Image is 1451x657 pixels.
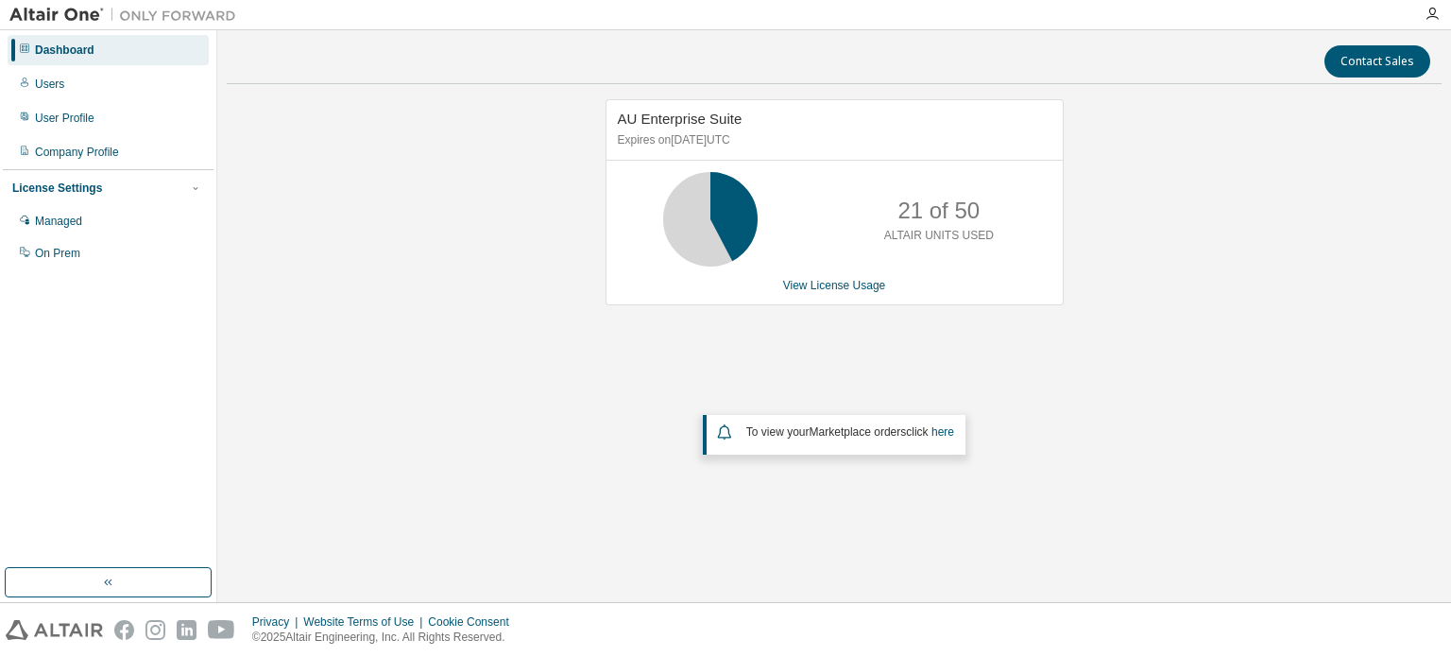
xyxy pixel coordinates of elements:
em: Marketplace orders [810,425,907,439]
img: altair_logo.svg [6,620,103,640]
img: Altair One [9,6,246,25]
a: View License Usage [783,279,886,292]
p: Expires on [DATE] UTC [618,132,1047,148]
p: © 2025 Altair Engineering, Inc. All Rights Reserved. [252,630,521,646]
img: linkedin.svg [177,620,196,640]
img: youtube.svg [208,620,235,640]
div: Cookie Consent [428,614,520,630]
img: instagram.svg [145,620,165,640]
div: Company Profile [35,145,119,160]
span: To view your click [746,425,954,439]
p: 21 of 50 [897,195,980,227]
div: Website Terms of Use [303,614,428,630]
div: Dashboard [35,43,94,58]
div: Privacy [252,614,303,630]
div: Users [35,77,64,92]
div: Managed [35,214,82,229]
button: Contact Sales [1324,45,1430,78]
div: User Profile [35,111,94,126]
span: AU Enterprise Suite [618,111,743,127]
div: License Settings [12,181,102,196]
div: On Prem [35,246,80,261]
p: ALTAIR UNITS USED [884,228,994,244]
img: facebook.svg [114,620,134,640]
a: here [931,425,954,439]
